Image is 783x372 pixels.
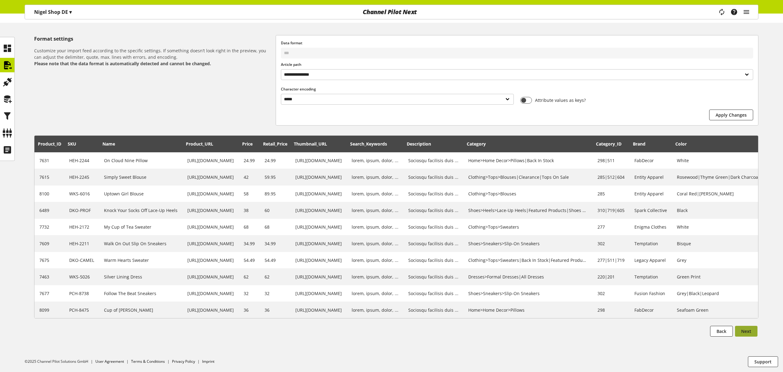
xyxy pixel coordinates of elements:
[597,174,625,180] div: 285|512|604
[295,207,342,214] div: https://www.domain.com/images/dko-prof_600x600.png
[69,257,94,263] div: DKO-CAMEL
[677,240,759,247] div: Bisque
[634,290,667,297] div: Fusion Fashion
[408,240,458,247] div: Sociosqu facilisis duis ...
[352,257,398,263] div: lorem, ipsum, dolor, ...
[244,240,255,247] div: 34.99
[242,141,253,147] span: Price
[131,359,165,364] a: Terms & Conditions
[532,97,586,103] span: Attribute values as keys?
[408,174,458,180] div: Sociosqu facilisis duis ...
[352,274,398,280] div: lorem, ipsum, dolor, ...
[265,174,286,180] div: 59.95
[104,274,178,280] div: Silver Lining Dress
[104,157,178,164] div: On Cloud Nine Pillow
[69,307,94,313] div: PCH-8475
[69,207,94,214] div: DKO-PROF
[102,141,115,147] span: Name
[104,307,178,313] div: Cup of Joe Pillow
[408,224,458,230] div: Sociosqu facilisis duis ...
[633,141,645,147] span: Brand
[352,307,398,313] div: lorem, ipsum, dolor, ...
[295,174,342,180] div: https://www.domain.com/images/heh-2245_600x600.png
[244,207,255,214] div: 38
[265,290,286,297] div: 32
[295,290,342,297] div: https://www.domain.com/images/pch-8738_600x600.png
[634,207,667,214] div: Spark Collective
[634,224,667,230] div: Enigma Clothes
[265,157,286,164] div: 24.99
[677,174,759,180] div: Rosewood|Thyme Green|Dark Charcoal
[244,157,255,164] div: 24.99
[265,274,286,280] div: 62
[265,190,286,197] div: 89.95
[597,240,625,247] div: 302
[677,274,759,280] div: Green Print
[69,190,94,197] div: WKS-6016
[202,359,214,364] a: Imprint
[634,190,667,197] div: Entity Apparel
[39,157,59,164] div: 7631
[675,141,687,147] span: Color
[39,307,59,313] div: 8099
[187,174,234,180] div: https://www.domain.com/product/heh-2245
[95,359,124,364] a: User Agreement
[294,141,327,147] span: Thumbnail_URL
[468,257,588,263] div: Clothing>Tops>Sweaters|Back In Stock|Featured Products
[596,141,621,147] span: Category_ID
[634,157,667,164] div: FabDecor
[69,157,94,164] div: HEH-2244
[352,157,398,164] div: lorem, ipsum, dolor, ...
[187,207,234,214] div: https://www.domain.com/product/dko-prof
[597,290,625,297] div: 302
[677,257,759,263] div: Grey
[187,274,234,280] div: https://www.domain.com/product/wks-5026
[597,207,625,214] div: 310|719|605
[187,190,234,197] div: https://www.domain.com/product/wks-6016
[467,141,486,147] span: Category
[265,224,286,230] div: 68
[634,307,667,313] div: FabDecor
[244,307,255,313] div: 36
[281,86,316,92] span: Character encoding
[265,307,286,313] div: 36
[597,274,625,280] div: 220|201
[352,190,398,197] div: lorem, ipsum, dolor, ...
[408,290,458,297] div: Sociosqu facilisis duis ...
[295,224,342,230] div: https://www.domain.com/images/heh-2172_600x600.png
[265,207,286,214] div: 60
[408,190,458,197] div: Sociosqu facilisis duis ...
[39,257,59,263] div: 7675
[408,257,458,263] div: Sociosqu facilisis duis ...
[408,157,458,164] div: Sociosqu facilisis duis ...
[39,190,59,197] div: 8100
[597,307,625,313] div: 298
[295,274,342,280] div: https://www.domain.com/images/wks-5026_600x600.png
[748,356,778,367] button: Support
[244,274,255,280] div: 62
[634,257,667,263] div: Legacy Apparel
[69,290,94,297] div: PCH-8738
[281,62,302,67] span: Article path
[69,274,94,280] div: WKS-5026
[295,190,342,197] div: https://www.domain.com/images/wks-6016_600x600.png
[295,157,342,164] div: https://www.domain.com/images/heh-9133_600x600.png
[25,359,95,364] li: ©2025 Channel Pilot Solutions GmbH
[468,174,588,180] div: Clothing>Tops>Blouses|Clearance|Tops On Sale
[104,174,178,180] div: Simply Sweet Blouse
[352,240,398,247] div: lorem, ipsum, dolor, ...
[677,307,759,313] div: Seafoam Green
[634,240,667,247] div: Temptation
[716,112,747,118] span: Apply Changes
[265,240,286,247] div: 34.99
[281,40,302,46] span: Data format
[709,110,753,120] button: Apply Changes
[710,326,733,337] button: Back
[468,207,588,214] div: Shoes>Heels>Lace-Up Heels|Featured Products|Shoes On Sale
[187,290,234,297] div: https://www.domain.com/product/pch-8738
[677,190,759,197] div: Coral Red|Kelly Green
[104,257,178,263] div: Warm Hearts Sweater
[468,307,588,313] div: Home>Home Decor>Pillows
[263,141,287,147] span: Retail_Price
[69,240,94,247] div: HEH-2211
